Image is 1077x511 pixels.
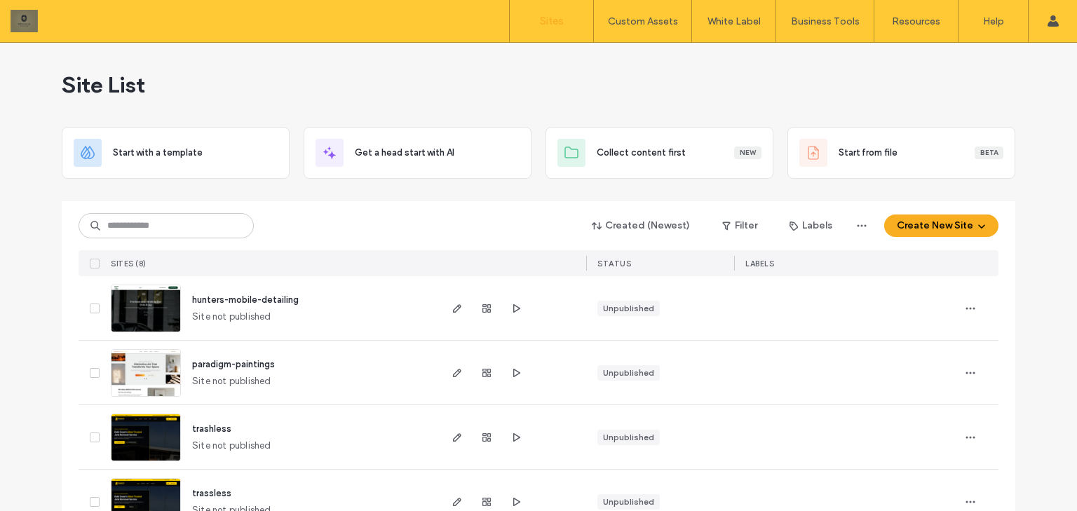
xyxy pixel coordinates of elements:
div: Collect content firstNew [546,127,773,179]
span: Start with a template [113,146,203,160]
span: Site not published [192,310,271,324]
div: New [734,147,761,159]
div: Get a head start with AI [304,127,531,179]
span: Collect content first [597,146,686,160]
label: White Label [707,15,761,27]
label: Custom Assets [608,15,678,27]
div: Beta [975,147,1003,159]
a: trassless [192,488,231,498]
span: Get a head start with AI [355,146,454,160]
div: Unpublished [603,496,654,508]
div: Start with a template [62,127,290,179]
span: Site not published [192,439,271,453]
label: Help [983,15,1004,27]
button: Labels [777,214,845,237]
a: hunters-mobile-detailing [192,294,299,305]
div: Unpublished [603,431,654,444]
label: Resources [892,15,940,27]
span: Site not published [192,374,271,388]
span: STATUS [597,259,631,268]
div: Unpublished [603,367,654,379]
label: Business Tools [791,15,860,27]
label: Sites [540,15,564,27]
div: Unpublished [603,302,654,315]
button: Create New Site [884,214,998,237]
span: LABELS [745,259,774,268]
button: Filter [708,214,771,237]
span: Start from file [839,146,897,160]
a: paradigm-paintings [192,359,275,369]
div: Start from fileBeta [787,127,1015,179]
span: Site List [62,71,145,99]
span: SITES (8) [111,259,147,268]
button: Created (Newest) [580,214,703,237]
a: trashless [192,423,231,434]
